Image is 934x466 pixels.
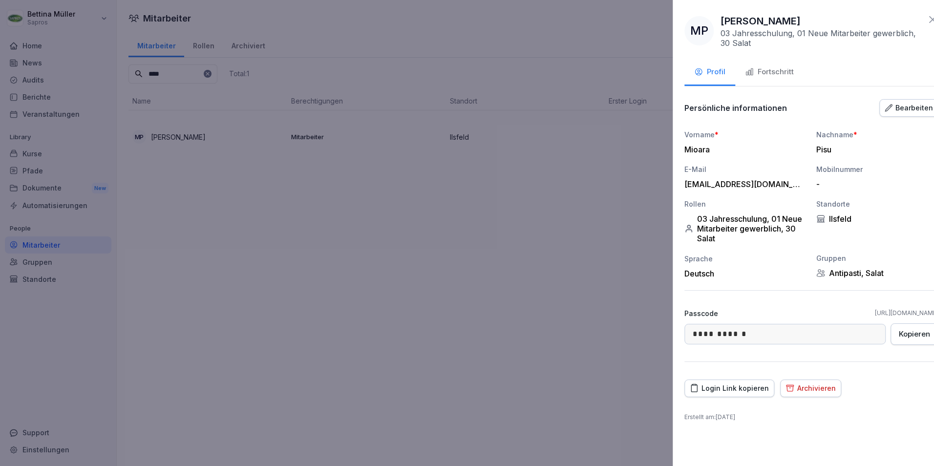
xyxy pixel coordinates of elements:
div: Fortschritt [745,66,794,78]
div: Deutsch [684,269,807,278]
div: Pisu [816,145,934,154]
button: Login Link kopieren [684,380,774,397]
p: 03 Jahresschulung, 01 Neue Mitarbeiter gewerblich, 30 Salat [721,28,922,48]
div: Profil [694,66,725,78]
button: Profil [684,60,735,86]
div: Login Link kopieren [690,383,769,394]
div: 03 Jahresschulung, 01 Neue Mitarbeiter gewerblich, 30 Salat [684,214,807,243]
div: MP [684,16,714,45]
div: Archivieren [785,383,836,394]
div: Rollen [684,199,807,209]
div: - [816,179,934,189]
div: E-Mail [684,164,807,174]
div: Kopieren [899,329,930,339]
p: [PERSON_NAME] [721,14,801,28]
div: Mioara [684,145,802,154]
div: Vorname [684,129,807,140]
div: Bearbeiten [885,103,933,113]
button: Fortschritt [735,60,804,86]
div: [EMAIL_ADDRESS][DOMAIN_NAME] [684,179,802,189]
p: Persönliche informationen [684,103,787,113]
button: Archivieren [780,380,841,397]
div: Sprache [684,254,807,264]
p: Passcode [684,308,718,318]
